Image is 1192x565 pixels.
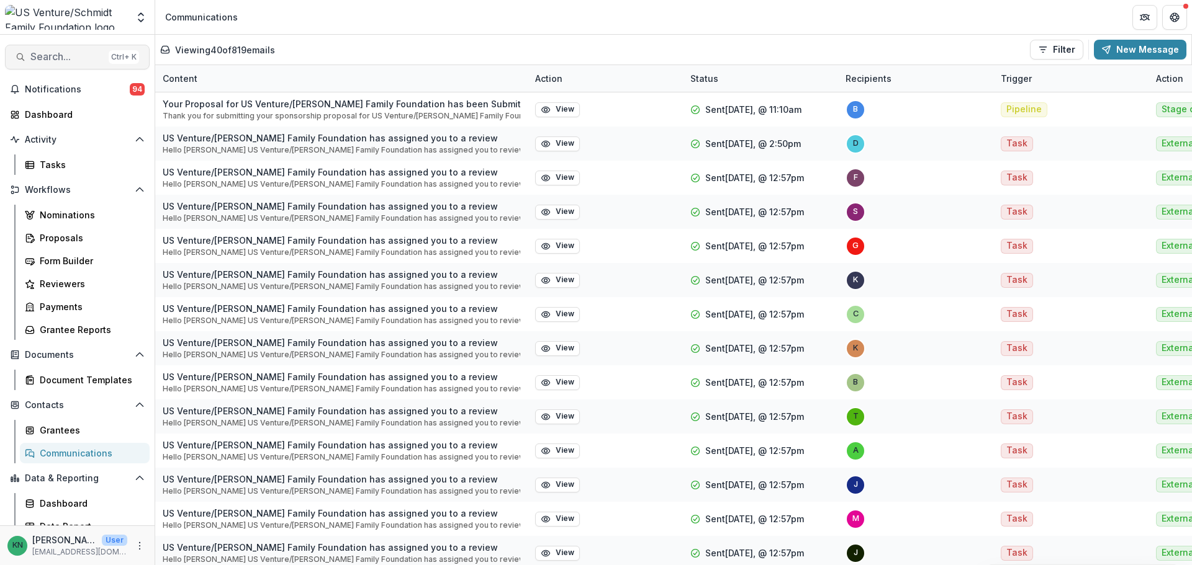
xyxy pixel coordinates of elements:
a: Tasks [20,154,150,175]
p: US Venture/[PERSON_NAME] Family Foundation has assigned you to a review [163,234,520,247]
p: Sent [DATE], @ 12:57pm [705,239,804,252]
button: More [132,538,147,553]
span: Task [1006,172,1027,183]
div: matthew.schmidt@energitechservices.com [852,515,859,523]
p: Sent [DATE], @ 12:57pm [705,342,804,355]
span: Task [1006,479,1027,490]
p: US Venture/[PERSON_NAME] Family Foundation has assigned you to a review [163,438,520,452]
a: Dashboard [20,493,150,514]
a: Proposals [20,228,150,248]
p: Sent [DATE], @ 12:57pm [705,410,804,423]
a: Data Report [20,516,150,536]
p: Sent [DATE], @ 12:57pm [705,478,804,491]
div: Content [155,65,528,92]
div: Action [528,65,683,92]
button: Get Help [1162,5,1187,30]
div: Payments [40,300,140,313]
div: katherinekessenich@gmail.com [853,344,858,352]
img: US Venture/Schmidt Family Foundation logo [5,5,127,30]
div: jms@basinlands.com [854,549,858,557]
p: Hello [PERSON_NAME] US Venture/[PERSON_NAME] Family Foundation has assigned you to review Kenya W... [163,281,520,292]
div: jackie.sharkey@gmail.com [854,481,858,489]
div: khawley@usventure.com [853,276,858,284]
p: Hello [PERSON_NAME] US Venture/[PERSON_NAME] Family Foundation has assigned you to review Kenya W... [163,554,520,565]
p: US Venture/[PERSON_NAME] Family Foundation has assigned you to a review [163,268,520,281]
a: Reviewers [20,274,150,294]
div: Form Builder [40,254,140,267]
div: Recipients [838,65,993,92]
p: US Venture/[PERSON_NAME] Family Foundation has assigned you to a review [163,336,520,349]
a: Grantees [20,420,150,440]
div: Content [155,72,205,85]
p: Hello [PERSON_NAME] US Venture/[PERSON_NAME] Family Foundation has assigned you to review Kenya W... [163,213,520,224]
button: View [535,512,580,527]
nav: breadcrumb [160,8,243,26]
span: Workflows [25,185,130,195]
a: Grantee Reports [20,319,150,340]
p: Sent [DATE], @ 12:57pm [705,376,804,389]
div: Trigger [993,65,1149,92]
button: Open Workflows [5,180,150,200]
span: Task [1006,514,1027,524]
div: Katrina Nelson [12,541,23,549]
span: Notifications [25,84,130,95]
p: Sent [DATE], @ 12:57pm [705,171,804,184]
button: Search... [5,45,150,69]
div: foundation@usventure.com [854,174,858,182]
p: [PERSON_NAME] [32,533,97,546]
div: Grantee Reports [40,323,140,336]
a: Communications [20,443,150,463]
span: Task [1006,241,1027,251]
p: Sent [DATE], @ 12:57pm [705,512,804,525]
p: Hello [PERSON_NAME] US Venture/[PERSON_NAME] Family Foundation has assigned you to review Kenya W... [163,452,520,463]
div: tspringer@uslube.com [853,412,859,420]
p: Hello [PERSON_NAME] US Venture/[PERSON_NAME] Family Foundation has assigned you to review Kenya W... [163,417,520,429]
button: Filter [1030,40,1083,60]
a: Nominations [20,205,150,225]
a: Form Builder [20,251,150,271]
p: Your Proposal for US Venture/[PERSON_NAME] Family Foundation has been Submitted [163,97,520,110]
span: Task [1006,207,1027,217]
div: Status [683,65,838,92]
button: View [535,478,580,492]
p: Hello [PERSON_NAME] US Venture/[PERSON_NAME] Family Foundation has assigned you to review Youth G... [163,145,520,156]
span: Search... [30,51,104,63]
button: View [535,273,580,288]
p: US Venture/[PERSON_NAME] Family Foundation has assigned you to a review [163,507,520,520]
button: View [535,307,580,322]
button: Partners [1132,5,1157,30]
span: Task [1006,377,1027,388]
span: Pipeline [1006,104,1042,115]
p: US Venture/[PERSON_NAME] Family Foundation has assigned you to a review [163,302,520,315]
p: Thank you for submitting your sponsorship proposal for US Venture/[PERSON_NAME] Family Foundation... [163,110,520,122]
div: Action [1149,72,1191,85]
div: Reviewers [40,277,140,290]
div: Nominations [40,208,140,221]
div: swiegert@us-energy.com [853,208,858,216]
div: Proposals [40,231,140,244]
span: Activity [25,135,130,145]
button: View [535,205,580,220]
button: View [535,341,580,356]
button: Open Documents [5,345,150,365]
button: Notifications94 [5,79,150,99]
div: Data Report [40,520,140,533]
p: Sent [DATE], @ 12:57pm [705,546,804,559]
p: US Venture/[PERSON_NAME] Family Foundation has assigned you to a review [163,370,520,383]
a: Dashboard [5,104,150,125]
span: Contacts [25,400,130,411]
div: asimonds@usoil.com [853,447,859,455]
span: Data & Reporting [25,473,130,484]
p: Hello [PERSON_NAME] US Venture/[PERSON_NAME] Family Foundation has assigned you to review Kenya W... [163,247,520,258]
div: Dashboard [40,497,140,510]
div: Grantees [40,424,140,437]
span: Documents [25,350,130,360]
p: US Venture/[PERSON_NAME] Family Foundation has assigned you to a review [163,166,520,179]
p: Hello [PERSON_NAME] US Venture/[PERSON_NAME] Family Foundation has assigned you to review Kenya W... [163,179,520,190]
button: View [535,546,580,561]
p: US Venture/[PERSON_NAME] Family Foundation has assigned you to a review [163,473,520,486]
p: Sent [DATE], @ 12:57pm [705,205,804,218]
